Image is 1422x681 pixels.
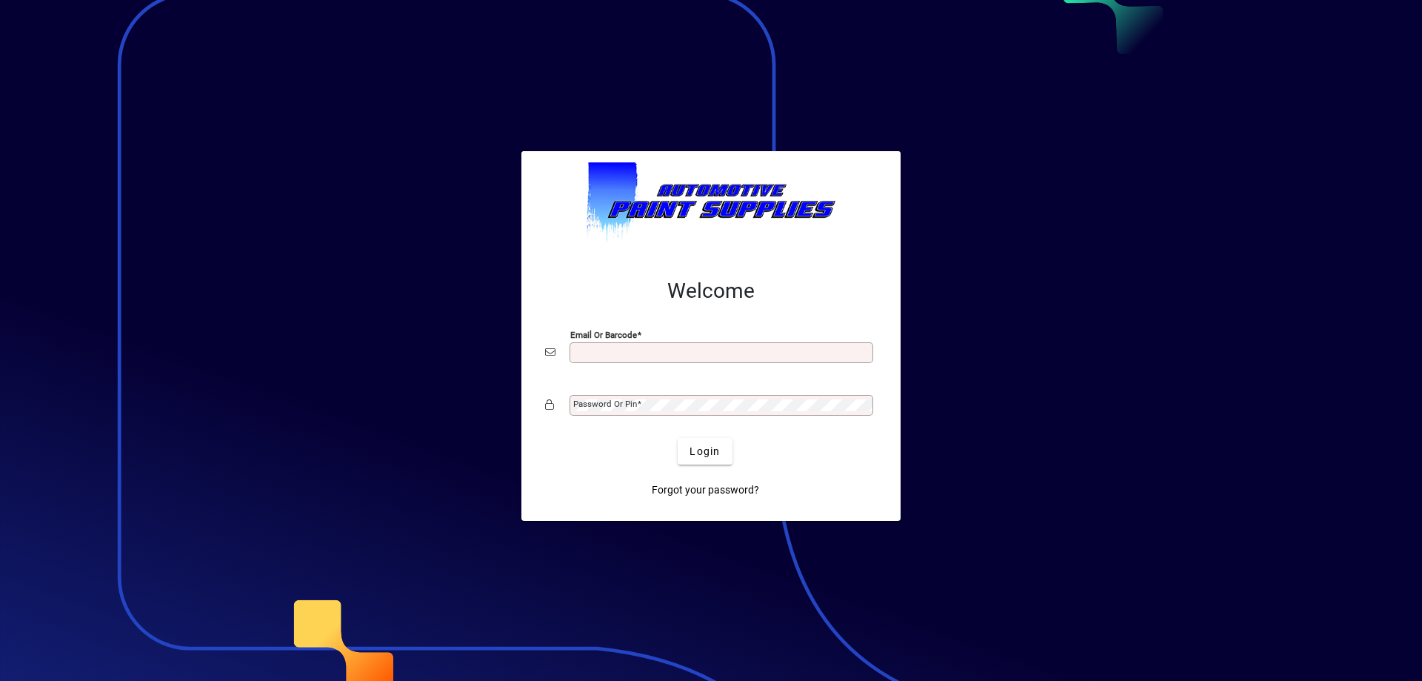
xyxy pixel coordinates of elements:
[573,399,637,409] mat-label: Password or Pin
[678,438,732,465] button: Login
[646,476,765,503] a: Forgot your password?
[652,482,759,498] span: Forgot your password?
[690,444,720,459] span: Login
[570,330,637,340] mat-label: Email or Barcode
[545,279,877,304] h2: Welcome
